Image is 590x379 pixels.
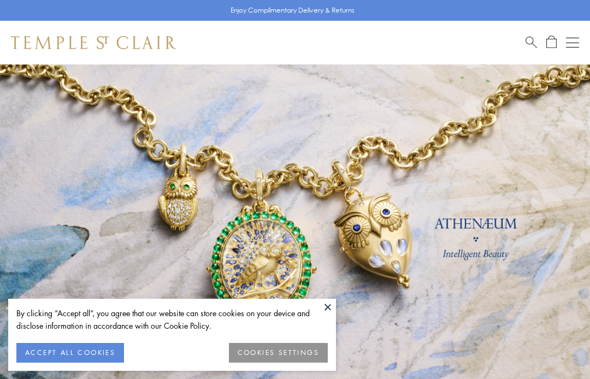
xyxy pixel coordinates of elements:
[231,5,355,16] p: Enjoy Complimentary Delivery & Returns
[11,36,176,49] img: Temple St. Clair
[16,307,328,332] div: By clicking “Accept all”, you agree that our website can store cookies on your device and disclos...
[526,35,537,49] a: Search
[546,35,557,49] a: Open Shopping Bag
[16,343,124,363] button: ACCEPT ALL COOKIES
[566,36,579,49] button: Open navigation
[229,343,328,363] button: COOKIES SETTINGS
